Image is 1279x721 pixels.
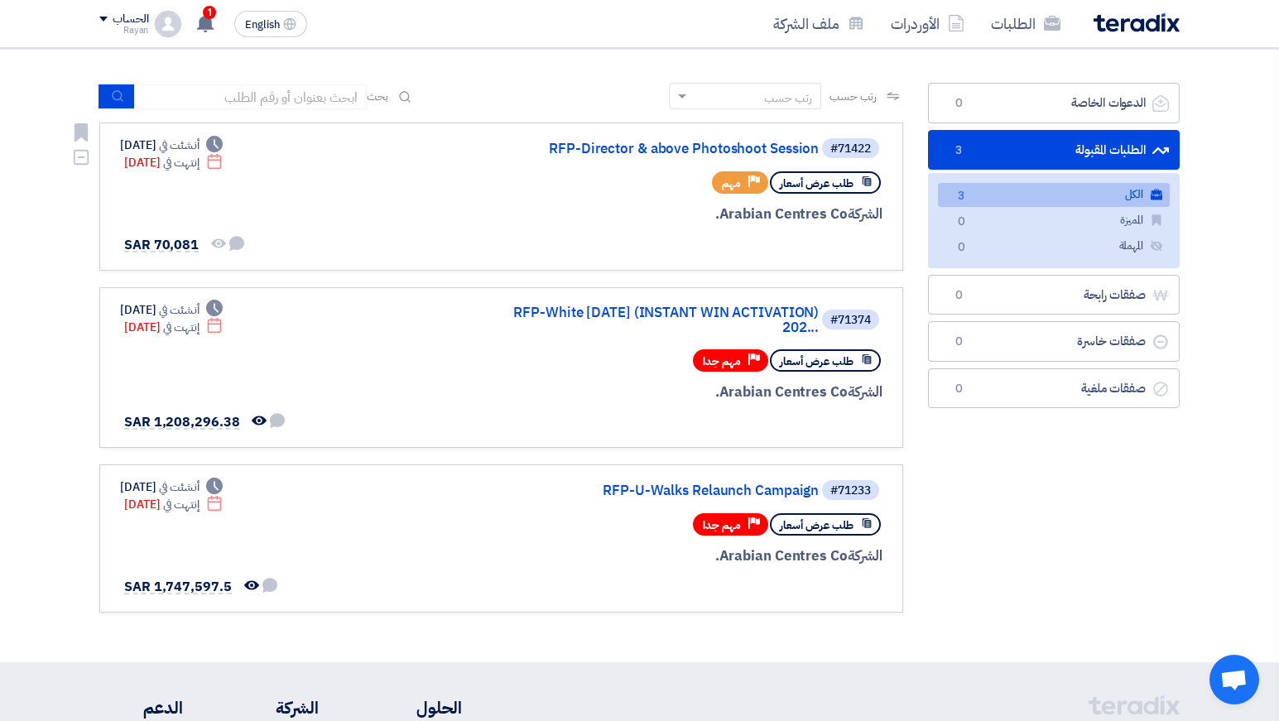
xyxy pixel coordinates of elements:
span: 3 [951,188,971,205]
div: الحساب [113,12,148,26]
span: طلب عرض أسعار [780,353,853,369]
span: الشركة [848,546,883,566]
span: 0 [949,287,969,304]
div: رتب حسب [764,89,812,107]
span: الشركة [848,382,883,402]
a: الكل [938,183,1170,207]
a: صفقات ملغية0 [928,368,1180,409]
div: [DATE] [120,137,223,154]
span: SAR 70,081 [124,235,199,255]
div: [DATE] [124,154,223,171]
div: Arabian Centres Co. [484,204,882,225]
div: #71233 [830,485,871,497]
span: أنشئت في [159,301,199,319]
div: [DATE] [124,496,223,513]
span: أنشئت في [159,137,199,154]
a: صفقات رابحة0 [928,275,1180,315]
span: الشركة [848,204,883,224]
a: الطلبات المقبولة3 [928,130,1180,171]
span: رتب حسب [829,88,877,105]
div: [DATE] [124,319,223,336]
a: الأوردرات [878,4,978,43]
span: مهم جدا [703,517,741,533]
div: [DATE] [120,301,223,319]
span: مهم جدا [703,353,741,369]
div: Open chat [1209,655,1259,704]
li: الشركة [233,695,319,720]
span: English [245,19,280,31]
a: ملف الشركة [760,4,878,43]
span: طلب عرض أسعار [780,517,853,533]
span: 0 [949,95,969,112]
span: 3 [949,142,969,159]
input: ابحث بعنوان أو رقم الطلب [135,84,367,109]
span: SAR 1,208,296.38 [124,412,239,432]
span: أنشئت في [159,478,199,496]
button: English [234,11,307,37]
li: الحلول [368,695,462,720]
div: Arabian Centres Co. [484,546,882,567]
a: المميزة [938,209,1170,233]
span: SAR 1,747,597.5 [124,577,232,597]
span: مهم [722,175,741,191]
div: Rayan [99,26,148,35]
span: إنتهت في [163,319,199,336]
img: profile_test.png [155,11,181,37]
a: RFP-White [DATE] (INSTANT WIN ACTIVATION) 202... [488,305,819,335]
span: بحث [367,88,388,105]
div: Arabian Centres Co. [484,382,882,403]
a: RFP-U-Walks Relaunch Campaign [488,483,819,498]
span: 1 [203,6,216,19]
span: 0 [951,239,971,257]
span: طلب عرض أسعار [780,175,853,191]
span: 0 [949,334,969,350]
div: #71374 [830,315,871,326]
span: إنتهت في [163,154,199,171]
a: الدعوات الخاصة0 [928,83,1180,123]
div: #71422 [830,143,871,155]
div: [DATE] [120,478,223,496]
span: إنتهت في [163,496,199,513]
a: صفقات خاسرة0 [928,321,1180,362]
a: الطلبات [978,4,1074,43]
a: RFP-Director & above Photoshoot Session [488,142,819,156]
li: الدعم [99,695,183,720]
a: المهملة [938,234,1170,258]
span: 0 [951,214,971,231]
span: 0 [949,381,969,397]
img: Teradix logo [1094,13,1180,32]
